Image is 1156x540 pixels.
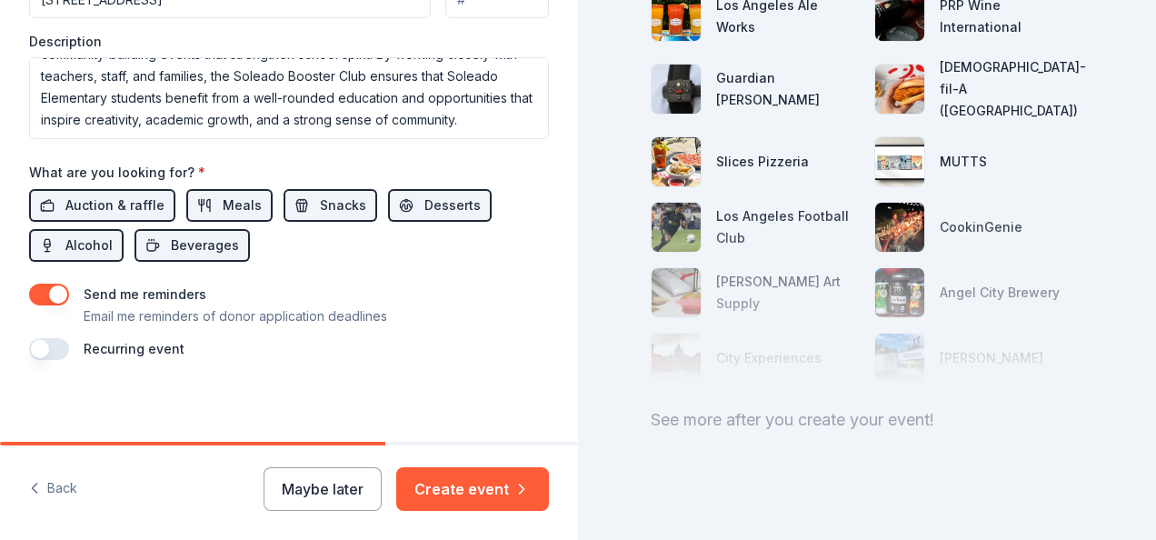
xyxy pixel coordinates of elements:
[716,67,860,111] div: Guardian [PERSON_NAME]
[29,189,175,222] button: Auction & raffle
[652,137,701,186] img: photo for Slices Pizzeria
[65,195,164,216] span: Auction & raffle
[84,286,206,302] label: Send me reminders
[84,341,184,356] label: Recurring event
[388,189,492,222] button: Desserts
[171,235,239,256] span: Beverages
[651,405,1083,435] div: See more after you create your event!
[223,195,262,216] span: Meals
[284,189,377,222] button: Snacks
[940,151,987,173] div: MUTTS
[135,229,250,262] button: Beverages
[716,151,809,173] div: Slices Pizzeria
[29,470,77,508] button: Back
[652,65,701,114] img: photo for Guardian Angel Device
[29,229,124,262] button: Alcohol
[424,195,481,216] span: Desserts
[84,305,387,327] p: Email me reminders of donor application deadlines
[264,467,382,511] button: Maybe later
[320,195,366,216] span: Snacks
[875,137,924,186] img: photo for MUTTS
[396,467,549,511] button: Create event
[186,189,273,222] button: Meals
[29,164,205,182] label: What are you looking for?
[29,57,549,139] textarea: The Soleado Booster Club is a parent-led, nonprofit 501(c)(3) organization dedicated to enriching...
[65,235,113,256] span: Alcohol
[875,65,924,114] img: photo for Chick-fil-A (Los Angeles)
[29,33,102,51] label: Description
[940,56,1086,122] div: [DEMOGRAPHIC_DATA]-fil-A ([GEOGRAPHIC_DATA])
